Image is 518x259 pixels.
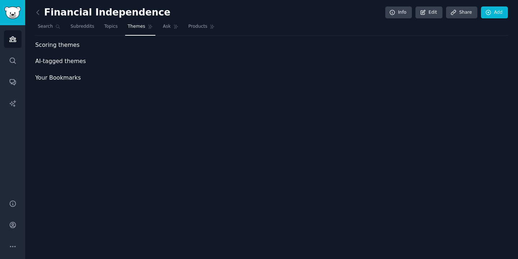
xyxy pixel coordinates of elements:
[35,7,171,18] h2: Financial Independence
[128,23,145,30] span: Themes
[104,23,118,30] span: Topics
[71,23,94,30] span: Subreddits
[163,23,171,30] span: Ask
[186,21,218,36] a: Products
[385,6,412,19] a: Info
[125,21,155,36] a: Themes
[35,57,86,66] span: AI-tagged themes
[35,41,79,50] span: Scoring themes
[38,23,53,30] span: Search
[481,6,508,19] a: Add
[446,6,477,19] a: Share
[4,6,21,19] img: GummySearch logo
[188,23,208,30] span: Products
[102,21,120,36] a: Topics
[35,21,63,36] a: Search
[160,21,181,36] a: Ask
[415,6,442,19] a: Edit
[35,73,81,82] span: Your Bookmarks
[68,21,97,36] a: Subreddits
